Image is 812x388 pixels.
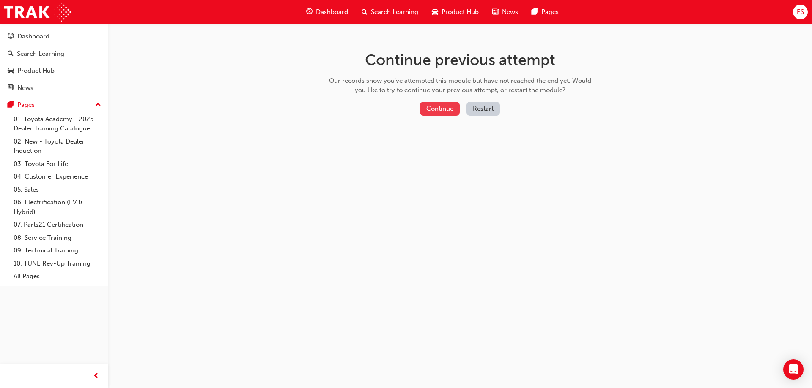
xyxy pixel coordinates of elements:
div: News [17,83,33,93]
h1: Continue previous attempt [326,51,594,69]
span: search-icon [362,7,368,17]
a: 06. Electrification (EV & Hybrid) [10,196,104,218]
span: news-icon [8,84,14,92]
a: 01. Toyota Academy - 2025 Dealer Training Catalogue [10,113,104,135]
span: guage-icon [306,7,313,17]
a: News [3,80,104,96]
span: search-icon [8,50,14,58]
a: Search Learning [3,46,104,62]
a: 03. Toyota For Life [10,157,104,171]
a: 04. Customer Experience [10,170,104,183]
span: News [502,7,518,17]
button: Restart [466,102,500,116]
span: prev-icon [93,371,99,382]
span: pages-icon [8,101,14,109]
span: Pages [541,7,559,17]
a: search-iconSearch Learning [355,3,425,21]
div: Search Learning [17,49,64,59]
span: news-icon [492,7,499,17]
button: DashboardSearch LearningProduct HubNews [3,27,104,97]
a: Dashboard [3,29,104,44]
span: car-icon [432,7,438,17]
span: guage-icon [8,33,14,41]
button: Pages [3,97,104,113]
img: Trak [4,3,71,22]
div: Our records show you've attempted this module but have not reached the end yet. Would you like to... [326,76,594,95]
span: Product Hub [442,7,479,17]
button: Continue [420,102,460,116]
a: car-iconProduct Hub [425,3,486,21]
span: up-icon [95,100,101,111]
div: Pages [17,100,35,110]
div: Dashboard [17,32,49,41]
span: car-icon [8,67,14,75]
a: pages-iconPages [525,3,565,21]
span: Search Learning [371,7,418,17]
a: guage-iconDashboard [299,3,355,21]
button: ES [793,5,808,19]
span: ES [797,7,804,17]
div: Product Hub [17,66,55,76]
a: 02. New - Toyota Dealer Induction [10,135,104,157]
span: Dashboard [316,7,348,17]
span: pages-icon [532,7,538,17]
a: 07. Parts21 Certification [10,218,104,231]
a: news-iconNews [486,3,525,21]
a: 10. TUNE Rev-Up Training [10,257,104,270]
a: 09. Technical Training [10,244,104,257]
div: Open Intercom Messenger [783,359,804,380]
a: All Pages [10,270,104,283]
a: Product Hub [3,63,104,79]
a: 05. Sales [10,183,104,196]
a: 08. Service Training [10,231,104,244]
